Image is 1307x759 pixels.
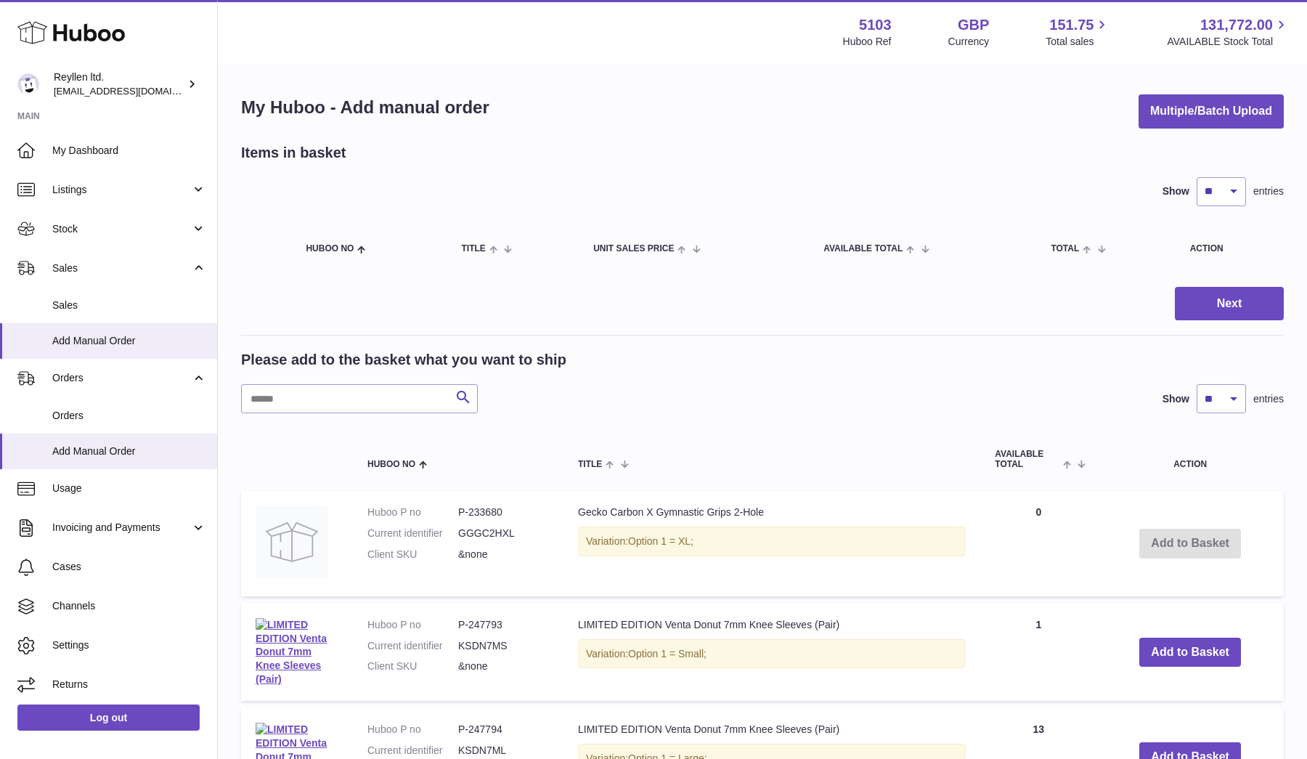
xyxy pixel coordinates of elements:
[52,371,191,385] span: Orders
[367,659,458,673] dt: Client SKU
[52,445,206,458] span: Add Manual Order
[563,604,980,701] td: LIMITED EDITION Venta Donut 7mm Knee Sleeves (Pair)
[1200,15,1273,35] span: 131,772.00
[52,638,206,652] span: Settings
[628,648,707,659] span: Option 1 = Small;
[52,299,206,312] span: Sales
[52,599,206,613] span: Channels
[367,723,458,736] dt: Huboo P no
[367,548,458,561] dt: Client SKU
[17,73,39,95] img: reyllen@reyllen.com
[578,527,966,556] div: Variation:
[578,460,602,469] span: Title
[1253,392,1284,406] span: entries
[52,409,206,423] span: Orders
[593,244,674,253] span: Unit Sales Price
[458,506,549,519] dd: P-233680
[1139,94,1284,129] button: Multiple/Batch Upload
[458,744,549,758] dd: KSDN7ML
[367,506,458,519] dt: Huboo P no
[1096,435,1284,483] th: Action
[367,460,415,469] span: Huboo no
[54,85,213,97] span: [EMAIL_ADDRESS][DOMAIN_NAME]
[1051,244,1079,253] span: Total
[256,618,328,686] img: LIMITED EDITION Venta Donut 7mm Knee Sleeves (Pair)
[980,491,1096,596] td: 0
[52,144,206,158] span: My Dashboard
[1046,35,1110,49] span: Total sales
[458,639,549,653] dd: KSDN7MS
[1046,15,1110,49] a: 151.75 Total sales
[1167,35,1290,49] span: AVAILABLE Stock Total
[52,334,206,348] span: Add Manual Order
[461,244,485,253] span: Title
[241,350,566,370] h2: Please add to the basket what you want to ship
[458,618,549,632] dd: P-247793
[367,618,458,632] dt: Huboo P no
[52,560,206,574] span: Cases
[1175,287,1284,321] button: Next
[948,35,990,49] div: Currency
[367,744,458,758] dt: Current identifier
[52,183,191,197] span: Listings
[563,491,980,596] td: Gecko Carbon X Gymnastic Grips 2-Hole
[995,450,1059,468] span: AVAILABLE Total
[859,15,892,35] strong: 5103
[823,244,903,253] span: AVAILABLE Total
[241,96,489,119] h1: My Huboo - Add manual order
[458,659,549,673] dd: &none
[256,506,328,578] img: Gecko Carbon X Gymnastic Grips 2-Hole
[367,639,458,653] dt: Current identifier
[1190,244,1269,253] div: Action
[843,35,892,49] div: Huboo Ref
[1139,638,1241,667] button: Add to Basket
[52,521,191,535] span: Invoicing and Payments
[241,143,346,163] h2: Items in basket
[52,261,191,275] span: Sales
[628,535,693,547] span: Option 1 = XL;
[306,244,354,253] span: Huboo no
[1049,15,1094,35] span: 151.75
[458,527,549,540] dd: GGGC2HXL
[1253,184,1284,198] span: entries
[54,70,184,98] div: Reyllen ltd.
[52,222,191,236] span: Stock
[367,527,458,540] dt: Current identifier
[52,678,206,691] span: Returns
[1167,15,1290,49] a: 131,772.00 AVAILABLE Stock Total
[578,639,966,669] div: Variation:
[458,723,549,736] dd: P-247794
[1163,392,1189,406] label: Show
[1163,184,1189,198] label: Show
[980,604,1096,701] td: 1
[52,482,206,495] span: Usage
[458,548,549,561] dd: &none
[958,15,989,35] strong: GBP
[17,705,200,731] a: Log out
